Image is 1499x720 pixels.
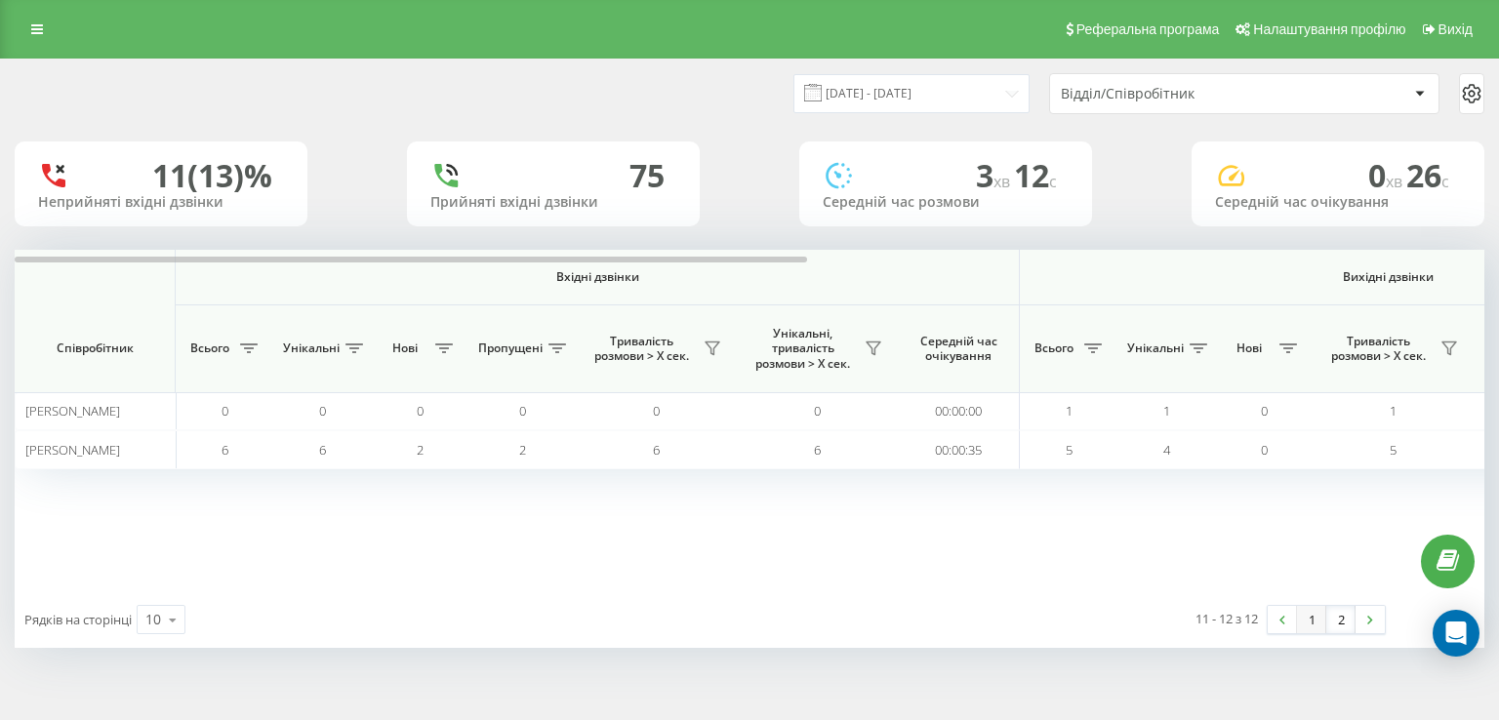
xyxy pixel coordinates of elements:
div: 75 [629,157,665,194]
span: 0 [814,402,821,420]
span: Рядків на сторінці [24,611,132,628]
span: c [1049,171,1057,192]
span: хв [1386,171,1406,192]
span: c [1441,171,1449,192]
span: Реферальна програма [1076,21,1220,37]
span: 0 [519,402,526,420]
span: 0 [417,402,424,420]
span: [PERSON_NAME] [25,402,120,420]
span: 6 [319,441,326,459]
span: 26 [1406,154,1449,196]
div: Неприйняті вхідні дзвінки [38,194,284,211]
span: 1 [1163,402,1170,420]
div: 11 (13)% [152,157,272,194]
div: Середній час розмови [823,194,1069,211]
div: Open Intercom Messenger [1433,610,1479,657]
span: Пропущені [478,340,543,356]
span: 4 [1163,441,1170,459]
span: 0 [222,402,228,420]
span: 3 [976,154,1014,196]
span: 0 [1368,154,1406,196]
span: 0 [653,402,660,420]
span: 1 [1390,402,1397,420]
td: 00:00:35 [898,430,1020,468]
span: 6 [222,441,228,459]
div: Відділ/Співробітник [1061,86,1294,102]
a: 1 [1297,606,1326,633]
span: 0 [319,402,326,420]
span: Унікальні, тривалість розмови > Х сек. [747,326,859,372]
span: 5 [1066,441,1073,459]
a: 2 [1326,606,1356,633]
td: 00:00:00 [898,392,1020,430]
span: 0 [1261,441,1268,459]
span: хв [993,171,1014,192]
div: Прийняті вхідні дзвінки [430,194,676,211]
span: Вихід [1438,21,1473,37]
span: 2 [519,441,526,459]
span: 5 [1390,441,1397,459]
span: 6 [814,441,821,459]
span: Унікальні [283,340,340,356]
div: 10 [145,610,161,629]
div: Середній час очікування [1215,194,1461,211]
span: Тривалість розмови > Х сек. [586,334,698,364]
span: Тривалість розмови > Х сек. [1322,334,1435,364]
span: Середній час очікування [912,334,1004,364]
div: 11 - 12 з 12 [1195,609,1258,628]
span: Всього [185,340,234,356]
span: 1 [1066,402,1073,420]
span: Вхідні дзвінки [226,269,968,285]
span: 0 [1261,402,1268,420]
span: Унікальні [1127,340,1184,356]
span: Нові [381,340,429,356]
span: Співробітник [31,340,158,356]
span: 12 [1014,154,1057,196]
span: 6 [653,441,660,459]
span: Нові [1225,340,1274,356]
span: 2 [417,441,424,459]
span: Всього [1030,340,1078,356]
span: Налаштування профілю [1253,21,1405,37]
span: [PERSON_NAME] [25,441,120,459]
